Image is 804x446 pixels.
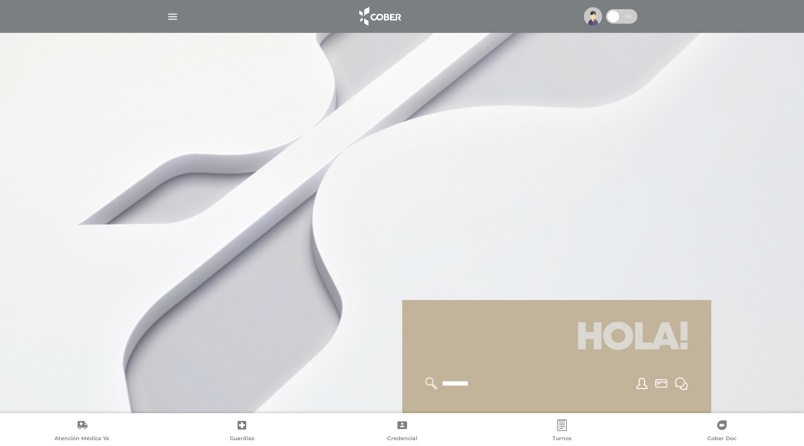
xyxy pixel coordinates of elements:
[162,419,322,444] a: Guardias
[322,419,482,444] a: Credencial
[2,419,162,444] a: Atención Médica Ya
[584,7,602,26] img: profile-placeholder.svg
[167,11,179,23] img: Cober_menu-lines-white.svg
[230,435,254,444] span: Guardias
[482,419,642,444] a: Turnos
[707,435,736,444] span: Cober Doc
[642,419,802,444] a: Cober Doc
[354,5,405,28] img: logo_cober_home-white.png
[414,312,700,366] h1: Hola!
[55,435,109,444] span: Atención Médica Ya
[387,435,417,444] span: Credencial
[552,435,572,444] span: Turnos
